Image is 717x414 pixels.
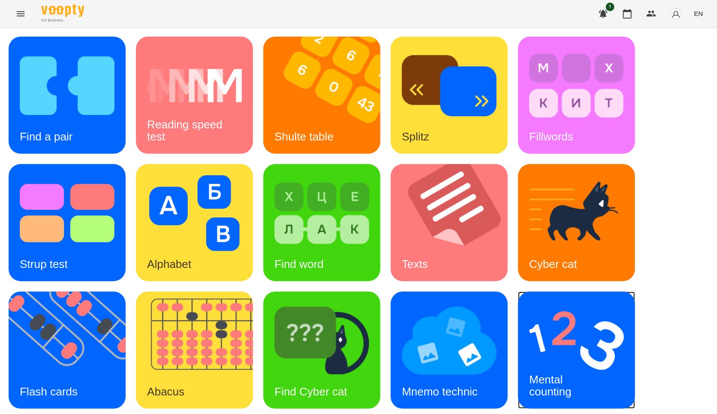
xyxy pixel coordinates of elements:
[529,303,624,379] img: Mental counting
[20,175,114,251] img: Strup test
[136,37,253,154] a: Reading speed testReading speed test
[41,18,84,23] span: For Business
[391,292,508,409] a: Mnemo technicMnemo technic
[275,303,369,379] img: Find Cyber cat
[518,164,635,281] a: Cyber catCyber cat
[275,385,347,398] h3: Find Cyber cat
[402,130,430,143] h3: Splitz
[402,385,478,398] h3: Mnemo technic
[136,292,264,409] img: Abacus
[263,37,391,154] img: Shulte table
[9,37,126,154] a: Find a pairFind a pair
[529,373,572,398] h3: Mental counting
[20,385,77,398] h3: Flash cards
[275,130,334,143] h3: Shulte table
[20,130,73,143] h3: Find a pair
[41,4,84,17] img: Voopty Logo
[275,175,369,251] img: Find word
[10,3,31,24] button: Menu
[147,118,226,143] h3: Reading speed test
[20,258,68,271] h3: Strup test
[136,164,253,281] a: AlphabetAlphabet
[402,258,428,271] h3: Texts
[391,164,508,281] a: TextsTexts
[391,164,519,281] img: Texts
[136,292,253,409] a: AbacusAbacus
[147,175,242,251] img: Alphabet
[263,164,380,281] a: Find wordFind word
[263,292,380,409] a: Find Cyber catFind Cyber cat
[147,258,192,271] h3: Alphabet
[694,9,703,18] span: EN
[9,292,136,409] img: Flash cards
[518,37,635,154] a: FillwordsFillwords
[9,292,126,409] a: Flash cardsFlash cards
[20,48,114,124] img: Find a pair
[391,37,508,154] a: SplitzSplitz
[529,258,577,271] h3: Cyber cat
[263,37,380,154] a: Shulte tableShulte table
[402,48,497,124] img: Splitz
[9,164,126,281] a: Strup testStrup test
[275,258,324,271] h3: Find word
[529,175,624,251] img: Cyber cat
[529,130,574,143] h3: Fillwords
[402,303,497,379] img: Mnemo technic
[147,385,185,398] h3: Abacus
[691,6,707,22] button: EN
[670,8,682,20] img: avatar_s.png
[529,48,624,124] img: Fillwords
[147,48,242,124] img: Reading speed test
[518,292,635,409] a: Mental countingMental counting
[606,3,615,11] span: 1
